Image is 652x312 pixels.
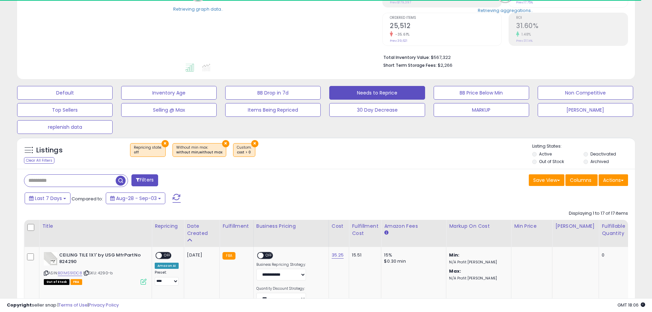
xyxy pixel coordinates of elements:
[329,86,425,100] button: Needs to Reprice
[17,120,113,134] button: replenish data
[434,86,529,100] button: BB Price Below Min
[478,7,533,13] div: Retrieving aggregations..
[7,302,119,309] div: seller snap | |
[434,103,529,117] button: MARKUP
[329,103,425,117] button: 30 Day Decrease
[7,302,32,308] strong: Copyright
[538,103,633,117] button: [PERSON_NAME]
[17,86,113,100] button: Default
[225,86,321,100] button: BB Drop in 7d
[121,86,217,100] button: Inventory Age
[121,103,217,117] button: Selling @ Max
[538,86,633,100] button: Non Competitive
[225,103,321,117] button: Items Being Repriced
[17,103,113,117] button: Top Sellers
[173,6,223,12] div: Retrieving graph data..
